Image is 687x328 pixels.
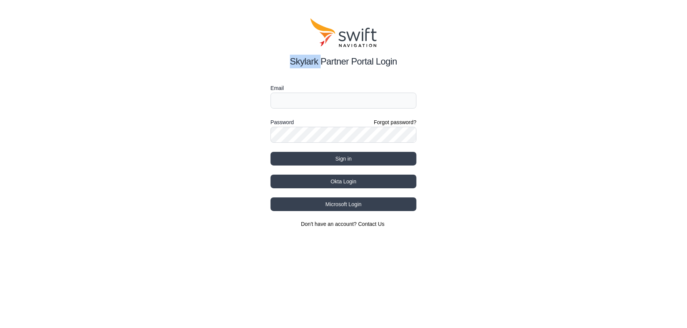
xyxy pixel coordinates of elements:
label: Password [271,118,294,127]
h2: Skylark Partner Portal Login [271,55,416,68]
a: Contact Us [358,221,385,227]
button: Microsoft Login [271,197,416,211]
button: Okta Login [271,175,416,188]
section: Don't have an account? [271,220,416,228]
label: Email [271,84,416,93]
button: Sign in [271,152,416,166]
a: Forgot password? [374,118,416,126]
